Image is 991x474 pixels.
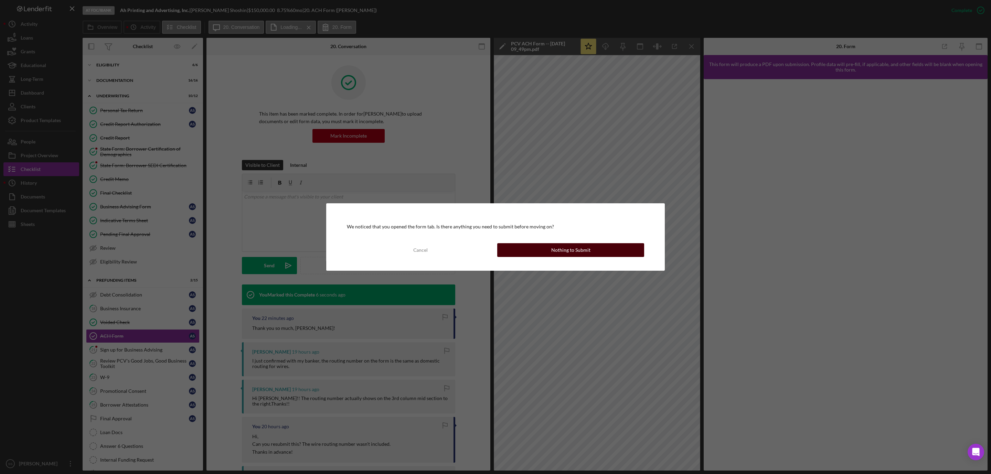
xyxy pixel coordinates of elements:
div: Open Intercom Messenger [968,444,984,460]
button: Nothing to Submit [497,243,644,257]
div: Nothing to Submit [551,243,590,257]
div: Cancel [413,243,428,257]
div: We noticed that you opened the form tab. Is there anything you need to submit before moving on? [347,224,644,229]
button: Cancel [347,243,494,257]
